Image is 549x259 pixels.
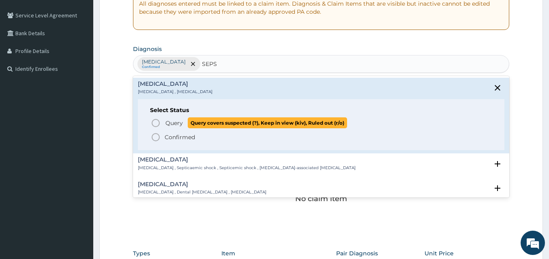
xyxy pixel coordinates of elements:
label: Item [221,249,235,257]
small: Confirmed [142,65,186,69]
label: Diagnosis [133,45,162,53]
span: Query [165,119,183,127]
img: d_794563401_company_1708531726252_794563401 [15,40,33,61]
span: We're online! [47,78,112,159]
p: [MEDICAL_DATA] , Septicaemic shock , Septicemic shock , [MEDICAL_DATA]-associated [MEDICAL_DATA] [138,165,356,171]
i: close select status [493,83,502,93]
textarea: Type your message and hit 'Enter' [4,173,154,201]
div: Minimize live chat window [133,4,152,23]
p: [MEDICAL_DATA] , Dental [MEDICAL_DATA] , [MEDICAL_DATA] [138,189,266,195]
i: open select status [493,183,502,193]
span: remove selection option [189,60,197,68]
h4: [MEDICAL_DATA] [138,157,356,163]
label: Pair Diagnosis [336,249,378,257]
h4: [MEDICAL_DATA] [138,181,266,187]
i: status option filled [151,132,161,142]
span: Query covers suspected (?), Keep in view (kiv), Ruled out (r/o) [188,117,347,128]
label: Unit Price [425,249,454,257]
div: Chat with us now [42,45,136,56]
p: No claim item [295,195,347,203]
i: status option query [151,118,161,128]
h4: [MEDICAL_DATA] [138,81,212,87]
label: Types [133,250,150,257]
p: [MEDICAL_DATA] [142,59,186,65]
h6: Select Status [150,107,492,113]
p: [MEDICAL_DATA] , [MEDICAL_DATA] [138,89,212,95]
p: Confirmed [165,133,195,141]
i: open select status [493,159,502,169]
